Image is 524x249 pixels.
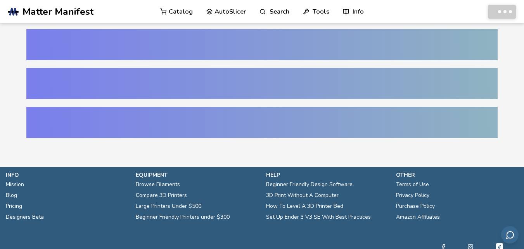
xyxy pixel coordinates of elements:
[6,190,17,201] a: Blog
[6,171,128,179] p: info
[6,179,24,190] a: Mission
[136,190,187,201] a: Compare 3D Printers
[6,212,44,223] a: Designers Beta
[6,201,22,212] a: Pricing
[266,190,339,201] a: 3D Print Without A Computer
[136,201,201,212] a: Large Printers Under $500
[266,212,371,223] a: Set Up Ender 3 V3 SE With Best Practices
[501,226,519,244] button: Send feedback via email
[136,171,258,179] p: equipment
[396,212,440,223] a: Amazon Affiliates
[136,212,230,223] a: Beginner Friendly Printers under $300
[396,190,429,201] a: Privacy Policy
[266,171,388,179] p: help
[396,171,518,179] p: other
[22,6,93,17] span: Matter Manifest
[266,201,343,212] a: How To Level A 3D Printer Bed
[396,201,435,212] a: Purchase Policy
[136,179,180,190] a: Browse Filaments
[266,179,353,190] a: Beginner Friendly Design Software
[396,179,429,190] a: Terms of Use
